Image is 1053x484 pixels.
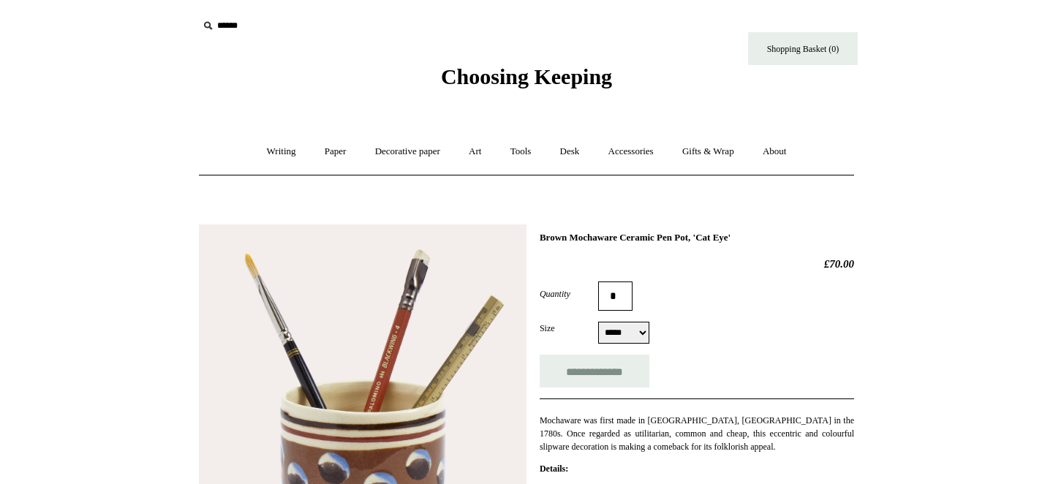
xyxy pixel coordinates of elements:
a: Writing [254,132,309,171]
label: Quantity [540,287,598,300]
a: Paper [312,132,360,171]
a: Tools [497,132,545,171]
a: About [750,132,800,171]
a: Shopping Basket (0) [748,32,858,65]
h2: £70.00 [540,257,854,271]
strong: Details: [540,464,568,474]
a: Desk [547,132,593,171]
a: Gifts & Wrap [669,132,747,171]
label: Size [540,322,598,335]
p: Mochaware was first made in [GEOGRAPHIC_DATA], [GEOGRAPHIC_DATA] in the 1780s. Once regarded as u... [540,414,854,453]
h1: Brown Mochaware Ceramic Pen Pot, 'Cat Eye' [540,232,854,243]
a: Accessories [595,132,667,171]
a: Choosing Keeping [441,76,612,86]
a: Art [456,132,494,171]
span: Choosing Keeping [441,64,612,88]
a: Decorative paper [362,132,453,171]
